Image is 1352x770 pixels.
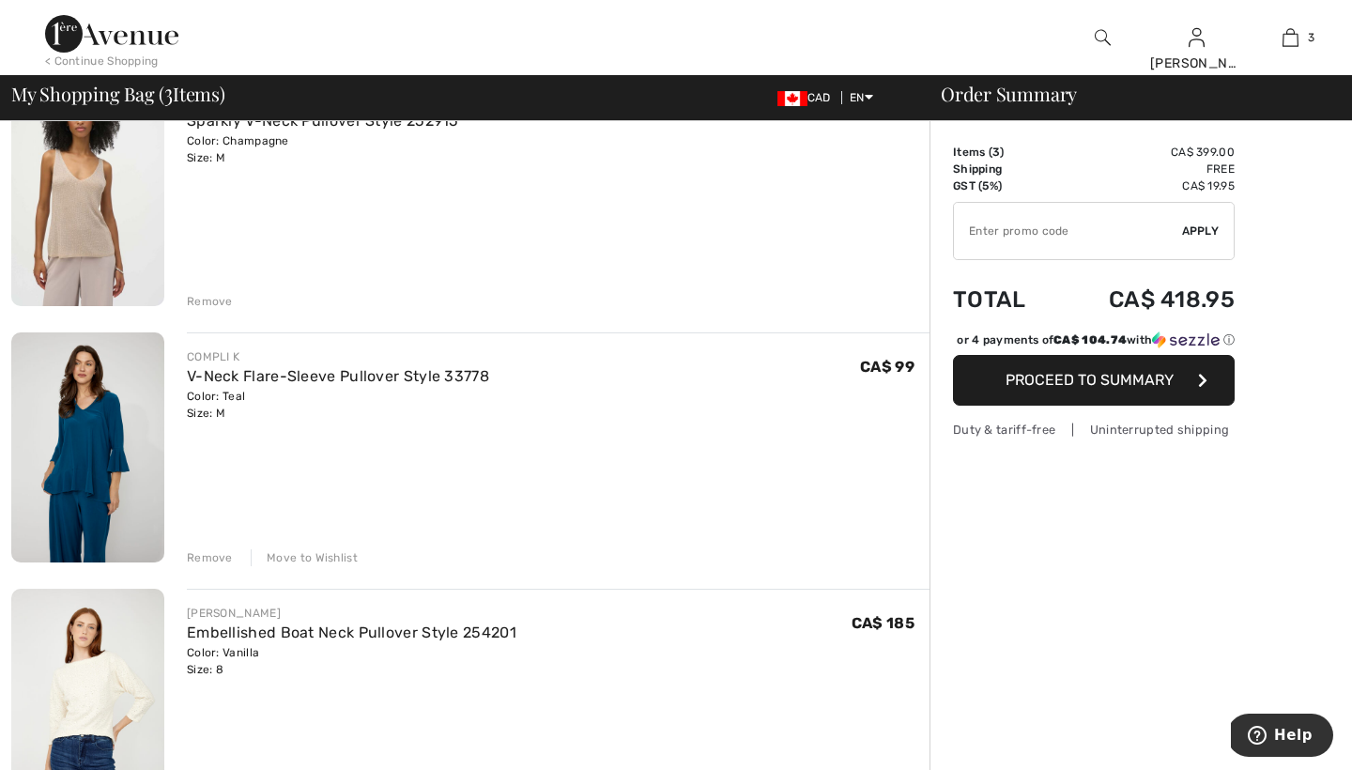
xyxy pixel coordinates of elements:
div: or 4 payments of with [957,331,1235,348]
div: Remove [187,293,233,310]
span: CAD [777,91,838,104]
a: 3 [1244,26,1336,49]
a: Embellished Boat Neck Pullover Style 254201 [187,624,516,641]
img: My Bag [1283,26,1298,49]
span: Apply [1182,223,1220,239]
span: 3 [992,146,1000,159]
span: 3 [1308,29,1314,46]
td: Total [953,268,1056,331]
td: Free [1056,161,1235,177]
img: Canadian Dollar [777,91,807,106]
td: GST (5%) [953,177,1056,194]
td: CA$ 19.95 [1056,177,1235,194]
span: EN [850,91,873,104]
div: [PERSON_NAME] [187,605,516,622]
img: 1ère Avenue [45,15,178,53]
td: Items ( ) [953,144,1056,161]
img: My Info [1189,26,1205,49]
span: CA$ 99 [860,358,914,376]
div: or 4 payments ofCA$ 104.74withSezzle Click to learn more about Sezzle [953,331,1235,355]
img: V-Neck Flare-Sleeve Pullover Style 33778 [11,332,164,562]
div: COMPLI K [187,348,489,365]
span: CA$ 104.74 [1053,333,1127,346]
div: Color: Teal Size: M [187,388,489,422]
div: [PERSON_NAME] [1150,54,1242,73]
div: < Continue Shopping [45,53,159,69]
div: Color: Vanilla Size: 8 [187,644,516,678]
input: Promo code [954,203,1182,259]
div: Remove [187,549,233,566]
div: Move to Wishlist [251,549,358,566]
div: Color: Champagne Size: M [187,132,459,166]
span: CA$ 185 [852,614,914,632]
div: Order Summary [918,85,1341,103]
span: My Shopping Bag ( Items) [11,85,225,103]
div: Duty & tariff-free | Uninterrupted shipping [953,421,1235,439]
a: Sign In [1189,28,1205,46]
iframe: Opens a widget where you can find more information [1231,714,1333,761]
img: search the website [1095,26,1111,49]
td: CA$ 418.95 [1056,268,1235,331]
button: Proceed to Summary [953,355,1235,406]
td: CA$ 399.00 [1056,144,1235,161]
td: Shipping [953,161,1056,177]
img: Sparkly V-Neck Pullover Style 252915 [11,77,164,306]
span: 3 [164,80,173,104]
a: V-Neck Flare-Sleeve Pullover Style 33778 [187,367,489,385]
span: Proceed to Summary [1006,371,1174,389]
img: Sezzle [1152,331,1220,348]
